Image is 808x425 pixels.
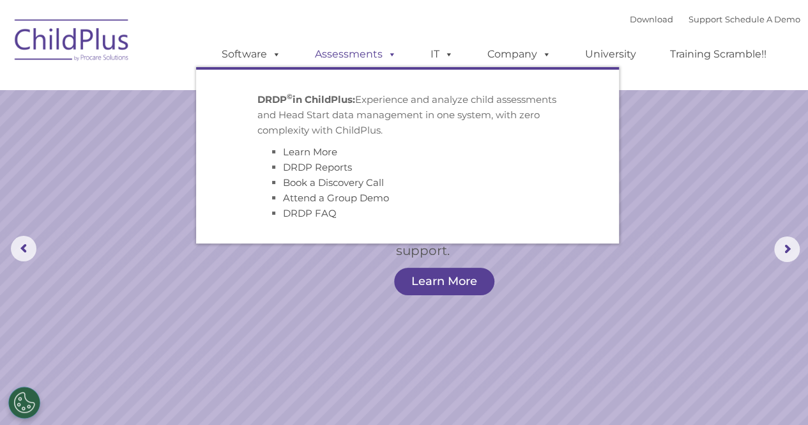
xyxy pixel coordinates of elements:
a: IT [418,42,466,67]
font: | [630,14,800,24]
a: University [572,42,649,67]
button: Cookies Settings [8,387,40,419]
a: Company [475,42,564,67]
a: Schedule A Demo [725,14,800,24]
a: DRDP Reports [283,161,352,173]
a: Download [630,14,673,24]
a: Assessments [302,42,409,67]
a: Support [689,14,722,24]
a: DRDP FAQ [283,207,337,219]
span: Last name [178,84,217,94]
a: Learn More [283,146,337,158]
sup: © [287,92,293,101]
a: Training Scramble!! [657,42,779,67]
a: Software [209,42,294,67]
span: Phone number [178,137,232,146]
img: ChildPlus by Procare Solutions [8,10,136,74]
a: Book a Discovery Call [283,176,384,189]
a: Attend a Group Demo [283,192,389,204]
strong: DRDP in ChildPlus: [257,93,355,105]
a: Learn More [394,268,494,295]
p: Experience and analyze child assessments and Head Start data management in one system, with zero ... [257,92,558,138]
